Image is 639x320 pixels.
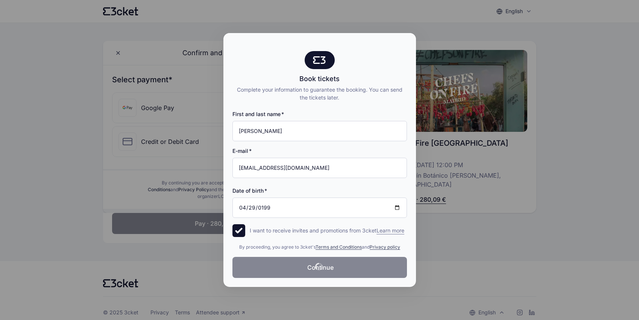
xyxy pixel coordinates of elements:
[232,257,407,278] button: Continue
[232,86,407,101] div: Complete your information to guarantee the booking. You can send the tickets later.
[232,110,284,118] label: First and last name
[232,187,267,195] label: Date of birth
[250,227,404,234] p: I want to receive invites and promotions from 3cket
[376,227,404,234] span: Learn more
[232,74,407,84] div: Book tickets
[232,198,407,218] input: Date of birth
[232,158,407,178] input: E-mail
[232,243,407,251] div: By proceeding, you agree to 3cket's and
[370,244,400,250] a: Privacy policy
[232,121,407,141] input: First and last name
[232,147,252,155] label: E-mail
[316,244,362,250] a: Terms and Conditions
[307,263,334,272] span: Continue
